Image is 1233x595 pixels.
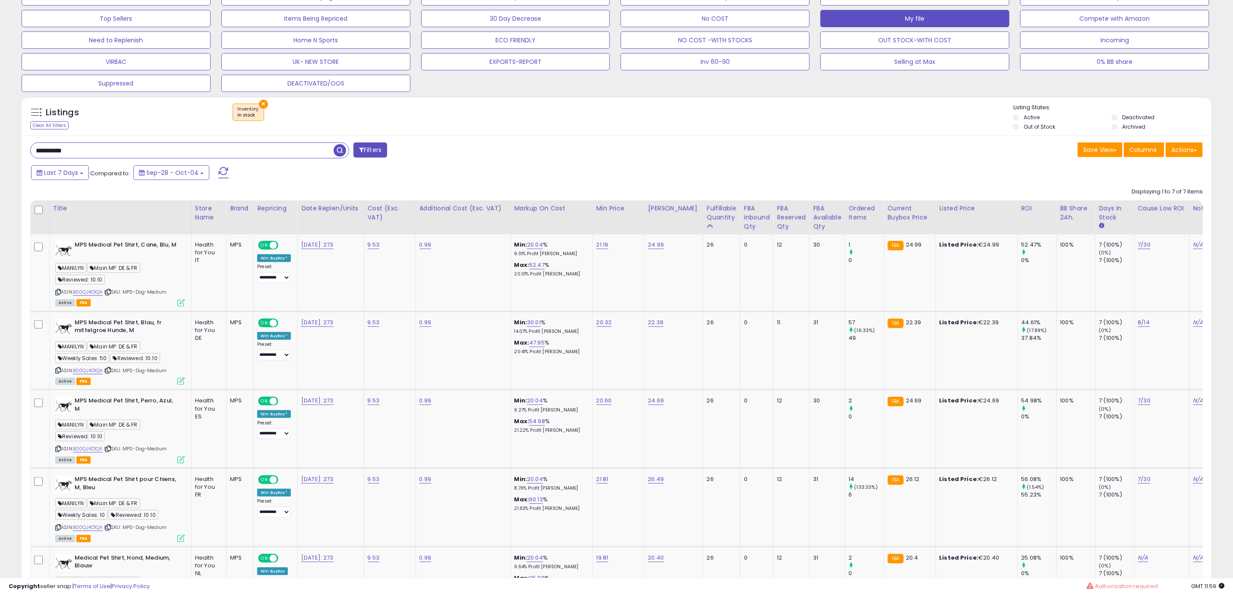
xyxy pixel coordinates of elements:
[777,475,803,483] div: 12
[514,339,530,347] b: Max:
[259,100,268,109] button: ×
[1138,318,1150,327] a: 8/14
[1099,475,1134,483] div: 7 (100%)
[514,417,530,425] b: Max:
[1099,397,1134,405] div: 7 (100%)
[529,339,545,347] a: 47.95
[421,53,610,70] button: EXPORTS-REPORT
[940,554,979,562] b: Listed Price:
[940,396,979,405] b: Listed Price:
[596,554,609,562] a: 19.81
[529,495,543,504] a: 60.13
[1191,582,1224,590] span: 2025-10-12 11:59 GMT
[527,318,541,327] a: 30.01
[31,165,89,180] button: Last 7 Days
[514,554,527,562] b: Min:
[1193,241,1204,249] a: N/A
[1138,554,1148,562] a: N/A
[849,413,884,421] div: 0
[1022,334,1056,342] div: 37.84%
[298,200,364,234] th: CSV column name: cust_attr_4_Date Replen/Units
[1193,318,1204,327] a: N/A
[104,367,167,374] span: | SKU: MPS-Dog-Medium
[1020,53,1209,70] button: 0% BB share
[820,53,1009,70] button: Selling at Max
[73,445,103,453] a: B00QJ4O1QA
[777,397,803,405] div: 12
[221,75,410,92] button: DEACTIVATED/OOS
[75,554,180,572] b: Medical Pet Shirt, Hond, Medium, Blauw
[55,431,105,441] span: Reviewed: 10.10
[301,204,360,213] div: Date Replen/Units
[813,241,838,249] div: 30
[1020,32,1209,49] button: Incoming
[648,475,664,484] a: 26.49
[195,475,220,499] div: Health for You FR
[301,318,334,327] a: [DATE]: 273
[368,241,380,249] a: 9.53
[195,554,220,578] div: Health for You NL
[104,524,167,531] span: | SKU: MPS-Dog-Medium
[777,319,803,326] div: 11
[514,485,586,491] p: 8.76% Profit [PERSON_NAME]
[1060,397,1089,405] div: 100%
[596,204,641,213] div: Min Price
[1060,241,1089,249] div: 100%
[421,10,610,27] button: 30 Day Decrease
[1022,397,1056,405] div: 54.98%
[368,204,412,222] div: Cost (Exc. VAT)
[940,318,979,326] b: Listed Price:
[648,396,664,405] a: 24.69
[46,107,79,119] h5: Listings
[104,288,167,295] span: | SKU: MPS-Dog-Medium
[707,241,734,249] div: 26
[744,204,770,231] div: FBA inbound Qty
[906,241,922,249] span: 24.99
[419,554,432,562] a: 0.99
[22,53,211,70] button: VIRBAC
[55,498,86,508] span: MANILYN
[368,396,380,405] a: 9.53
[76,535,91,542] span: FBA
[514,349,586,355] p: 20.41% Profit [PERSON_NAME]
[813,554,838,562] div: 31
[940,554,1011,562] div: €20.40
[849,554,884,562] div: 2
[259,398,270,405] span: ON
[259,319,270,326] span: ON
[648,318,664,327] a: 22.39
[940,319,1011,326] div: €22.39
[813,397,838,405] div: 30
[855,327,875,334] small: (16.33%)
[301,396,334,405] a: [DATE]: 273
[257,410,291,418] div: Win BuyBox *
[55,397,185,462] div: ASIN:
[368,318,380,327] a: 9.53
[906,396,922,405] span: 24.69
[888,475,904,485] small: FBA
[849,319,884,326] div: 57
[230,204,250,213] div: Brand
[73,367,103,374] a: B00QJ4O1QA
[648,204,700,213] div: [PERSON_NAME]
[53,204,188,213] div: Title
[1138,241,1151,249] a: 7/30
[1099,327,1111,334] small: (0%)
[30,121,69,130] div: Clear All Filters
[707,319,734,326] div: 26
[855,484,878,491] small: (133.33%)
[1060,475,1089,483] div: 100%
[1122,114,1154,121] label: Deactivated
[22,32,211,49] button: Need to Replenish
[514,496,586,512] div: %
[277,319,291,326] span: OFF
[940,241,979,249] b: Listed Price:
[849,334,884,342] div: 49
[1022,491,1056,499] div: 55.23%
[514,329,586,335] p: 14.07% Profit [PERSON_NAME]
[514,475,527,483] b: Min:
[906,318,921,326] span: 22.39
[301,554,334,562] a: [DATE]: 273
[849,204,880,222] div: Ordered Items
[1193,554,1204,562] a: N/A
